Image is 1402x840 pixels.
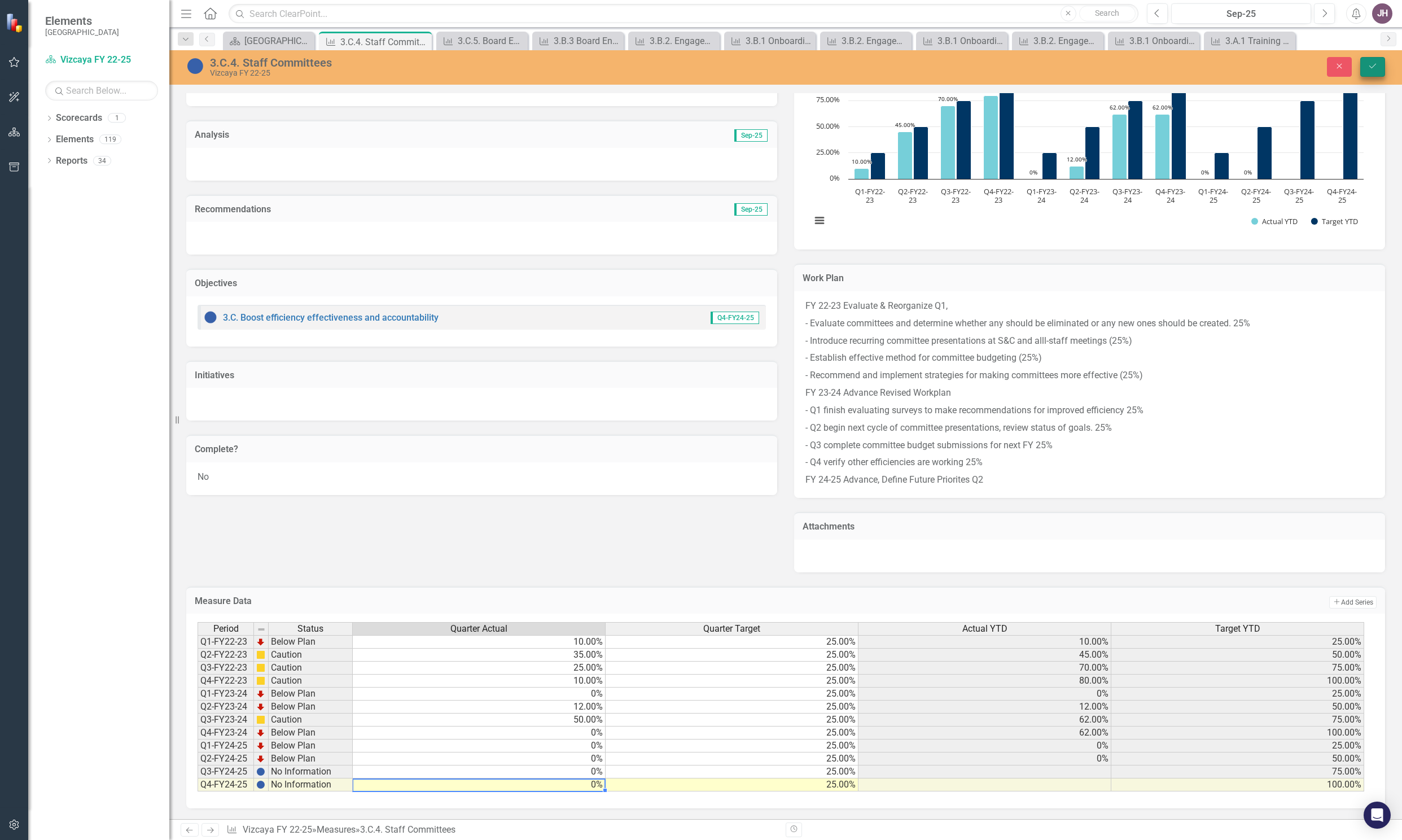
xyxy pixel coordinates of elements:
span: Status [297,624,323,634]
path: Q4-FY22-23, 80. Actual YTD. [984,96,998,180]
div: 3.C.5. Board Evaluation: Formalize and implement annual process [458,34,525,48]
div: 34 [93,156,111,165]
td: Q3-FY24-25 [198,765,254,778]
text: Q1-FY22- 23 [855,186,885,205]
img: TnMDeAgwAPMxUmUi88jYAAAAAElFTkSuQmCC [256,702,265,711]
div: 3.B.1 Onboarding & Training: Develop and pilot learning management system [1129,34,1197,48]
div: 3.B.2. Engagement (Volunteers): 90% of respondents annually rate as good or very good communicati... [1033,34,1101,48]
div: » » [226,824,777,837]
td: Q4-FY24-25 [198,778,254,791]
text: 0% [830,173,840,183]
div: 3.B.2. Engagement (Board): 90% of respondents annually rate as good or very good communications a... [842,34,909,48]
td: 25.00% [606,778,858,791]
path: Q1-FY22-23, 10. Actual YTD. [855,169,869,180]
p: - Q4 verify other efficiencies are working 25% [805,454,1374,471]
td: 50.00% [1111,649,1364,662]
td: Below Plan [269,701,353,714]
span: Period [213,624,239,634]
div: Vizcaya FY 22-25 [210,69,866,77]
td: No Information [269,765,353,778]
p: - Q2 begin next cycle of committee presentations, review status of goals. 25% [805,419,1374,437]
td: Caution [269,662,353,675]
div: 3.B.2. Engagement (Staff): 90% of respondents annually rate as good or very good communications a... [650,34,717,48]
td: 25.00% [606,649,858,662]
path: Q3-FY22-23, 75. Target YTD. [957,101,971,180]
path: Q2-FY23-24, 50. Target YTD. [1085,127,1100,180]
span: Search [1095,8,1119,17]
h3: Measure Data [195,596,839,606]
td: 25.00% [606,727,858,740]
h3: Work Plan [803,273,1377,283]
div: 119 [99,135,121,145]
text: 62.00% [1110,103,1129,111]
td: 100.00% [1111,778,1364,791]
h3: Analysis [195,130,482,140]
td: 25.00% [606,662,858,675]
img: BgCOk07PiH71IgAAAABJRU5ErkJggg== [256,767,265,776]
text: Q2-FY23- 24 [1070,186,1099,205]
td: 10.00% [858,635,1111,649]
td: Below Plan [269,688,353,701]
a: 3.B.1 Onboarding & Training (Employees): 90% of post-curriculum survey responses reflect sense of... [919,34,1005,48]
text: Q2-FY24- 25 [1241,186,1271,205]
text: 70.00% [938,95,958,103]
path: Q1-FY23-24, 25. Target YTD. [1042,153,1057,180]
text: 0% [1201,168,1209,176]
td: Caution [269,675,353,688]
td: 25.00% [606,675,858,688]
td: 50.00% [1111,753,1364,765]
text: 62.00% [1153,103,1172,111]
td: 0% [353,727,606,740]
small: [GEOGRAPHIC_DATA] [45,28,119,37]
p: - Recommend and implement strategies for making committees more effective (25%) [805,367,1374,384]
td: Below Plan [269,740,353,753]
p: - Establish effective method for committee budgeting (25%) [805,349,1374,367]
div: 3.A.1 Training (Board): 100% receive training on equity and inclusion concepts [1225,34,1293,48]
path: Q4-FY23-24, 100. Target YTD. [1172,75,1186,180]
path: Q4-FY22-23, 100. Target YTD. [1000,75,1014,180]
a: Measures [317,824,356,835]
a: 3.B.1 Onboarding & Training (Board): 90% of post-curriculum survey responses reflect sense of wel... [727,34,813,48]
path: Q4-FY24-25, 100. Target YTD. [1343,75,1358,180]
td: 0% [353,765,606,778]
td: 100.00% [1111,675,1364,688]
div: 3.B.1 Onboarding & Training (Employees): 90% of post-curriculum survey responses reflect sense of... [937,34,1005,48]
a: Reports [56,155,87,168]
div: 3.C.4. Staff Committees [210,56,866,69]
td: 25.00% [353,662,606,675]
p: - Q3 complete committee budget submissions for next FY 25% [805,437,1374,454]
a: Scorecards [56,112,102,125]
text: 50.00% [816,121,840,131]
div: Sep-25 [1175,7,1307,21]
path: Q2-FY23-24, 12. Actual YTD. [1070,167,1084,180]
button: JH [1372,3,1392,24]
img: No Information [204,310,217,324]
img: ClearPoint Strategy [6,13,25,33]
a: 3.C.5. Board Evaluation: Formalize and implement annual process [439,34,525,48]
td: 62.00% [858,727,1111,740]
div: Open Intercom Messenger [1364,802,1391,829]
td: 25.00% [606,701,858,714]
h3: Initiatives [195,370,769,380]
div: 3.C.4. Staff Committees [360,824,455,835]
td: Caution [269,714,353,727]
text: 10.00% [852,158,871,165]
div: 3.C.4. Staff Committees [340,35,429,49]
h3: Recommendations [195,204,590,215]
img: No Information [186,57,204,75]
a: 3.B.3 Board Engagement in Mission: Establish and Convene Quarterly Board committee on the Village [535,34,621,48]
td: 0% [353,740,606,753]
div: [GEOGRAPHIC_DATA] [244,34,312,48]
path: Q3-FY24-25, 75. Target YTD. [1300,101,1315,180]
td: 10.00% [353,675,606,688]
td: 75.00% [1111,765,1364,778]
svg: Interactive chart [805,69,1369,238]
span: Actual YTD [962,624,1007,634]
td: 50.00% [1111,701,1364,714]
td: 25.00% [1111,688,1364,701]
p: FY 24-25 Advance, Define Future Priorites Q2 [805,471,1374,487]
text: Q4-FY23- 24 [1155,186,1185,205]
button: View chart menu, Chart [812,213,827,229]
td: 0% [858,688,1111,701]
text: 25.00% [816,147,840,157]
